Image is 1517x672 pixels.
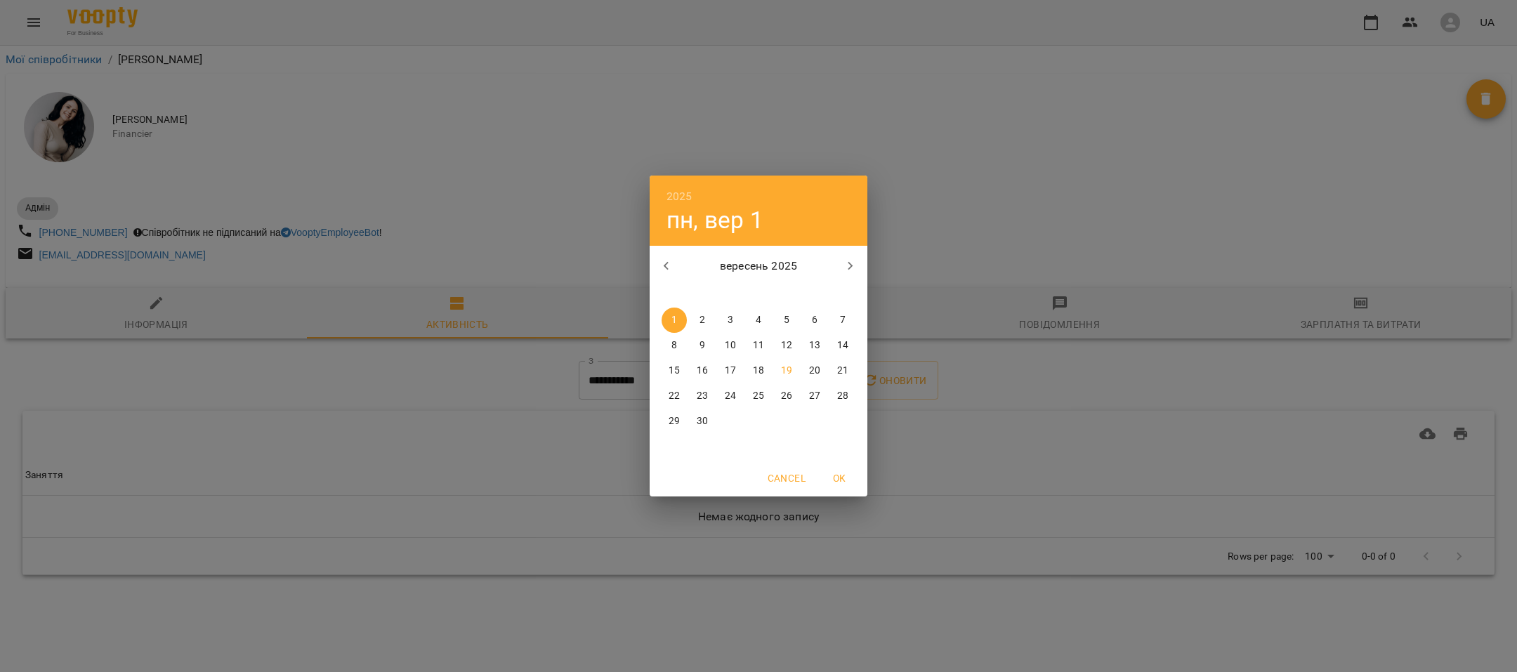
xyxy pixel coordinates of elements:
[683,258,834,275] p: вересень 2025
[725,389,736,403] p: 24
[802,308,827,333] button: 6
[809,338,820,353] p: 13
[837,364,848,378] p: 21
[830,358,855,383] button: 21
[753,389,764,403] p: 25
[662,308,687,333] button: 1
[666,187,692,206] button: 2025
[774,358,799,383] button: 19
[671,338,677,353] p: 8
[830,308,855,333] button: 7
[690,333,715,358] button: 9
[690,383,715,409] button: 23
[697,364,708,378] p: 16
[756,313,761,327] p: 4
[817,466,862,491] button: OK
[662,358,687,383] button: 15
[781,389,792,403] p: 26
[697,389,708,403] p: 23
[746,286,771,301] span: чт
[822,470,856,487] span: OK
[669,364,680,378] p: 15
[774,308,799,333] button: 5
[812,313,817,327] p: 6
[725,338,736,353] p: 10
[662,333,687,358] button: 8
[697,414,708,428] p: 30
[690,358,715,383] button: 16
[718,308,743,333] button: 3
[690,409,715,434] button: 30
[662,409,687,434] button: 29
[774,333,799,358] button: 12
[662,383,687,409] button: 22
[768,470,806,487] span: Cancel
[753,364,764,378] p: 18
[774,383,799,409] button: 26
[718,358,743,383] button: 17
[762,466,811,491] button: Cancel
[662,286,687,301] span: пн
[809,364,820,378] p: 20
[725,364,736,378] p: 17
[802,333,827,358] button: 13
[690,308,715,333] button: 2
[728,313,733,327] p: 3
[700,338,705,353] p: 9
[746,383,771,409] button: 25
[746,333,771,358] button: 11
[784,313,789,327] p: 5
[671,313,677,327] p: 1
[700,313,705,327] p: 2
[830,383,855,409] button: 28
[753,338,764,353] p: 11
[746,358,771,383] button: 18
[802,286,827,301] span: сб
[830,286,855,301] span: нд
[840,313,846,327] p: 7
[809,389,820,403] p: 27
[774,286,799,301] span: пт
[669,389,680,403] p: 22
[802,358,827,383] button: 20
[781,338,792,353] p: 12
[718,286,743,301] span: ср
[718,333,743,358] button: 10
[690,286,715,301] span: вт
[718,383,743,409] button: 24
[830,333,855,358] button: 14
[669,414,680,428] p: 29
[802,383,827,409] button: 27
[837,338,848,353] p: 14
[837,389,848,403] p: 28
[746,308,771,333] button: 4
[781,364,792,378] p: 19
[666,206,763,235] button: пн, вер 1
